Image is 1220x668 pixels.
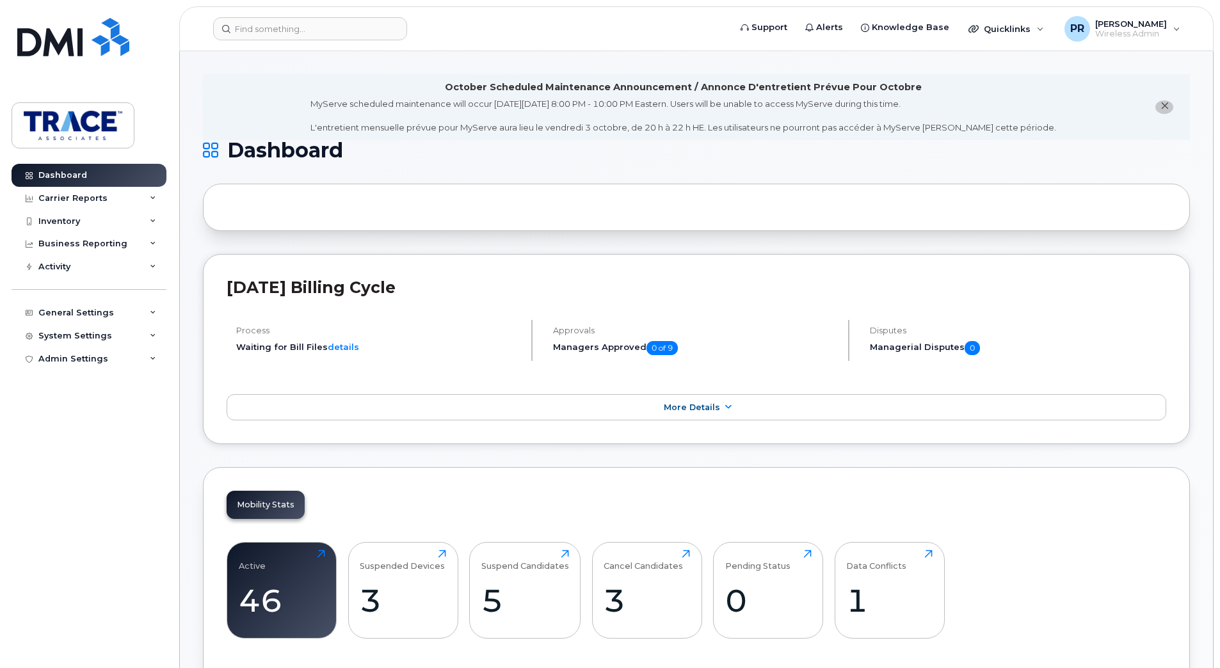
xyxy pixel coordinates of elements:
span: 0 of 9 [646,341,678,355]
div: Active [239,550,266,571]
div: 3 [604,582,690,619]
div: October Scheduled Maintenance Announcement / Annonce D'entretient Prévue Pour Octobre [445,81,922,94]
span: Dashboard [227,141,343,160]
a: Suspend Candidates5 [481,550,569,632]
div: Data Conflicts [846,550,906,571]
div: Suspend Candidates [481,550,569,571]
div: 5 [481,582,569,619]
div: Pending Status [725,550,791,571]
div: Suspended Devices [360,550,445,571]
a: Data Conflicts1 [846,550,933,632]
h2: [DATE] Billing Cycle [227,278,1166,297]
div: 3 [360,582,446,619]
li: Waiting for Bill Files [236,341,520,353]
h4: Disputes [870,326,1166,335]
a: Pending Status0 [725,550,812,632]
h5: Managerial Disputes [870,341,1166,355]
div: 0 [725,582,812,619]
a: Active46 [239,550,325,632]
a: details [328,342,359,352]
div: 46 [239,582,325,619]
div: Cancel Candidates [604,550,683,571]
a: Cancel Candidates3 [604,550,690,632]
h4: Process [236,326,520,335]
span: More Details [664,402,720,412]
h4: Approvals [553,326,837,335]
div: MyServe scheduled maintenance will occur [DATE][DATE] 8:00 PM - 10:00 PM Eastern. Users will be u... [310,98,1056,134]
h5: Managers Approved [553,341,837,355]
span: 0 [965,341,980,355]
button: close notification [1155,100,1173,114]
div: 1 [846,582,933,619]
a: Suspended Devices3 [360,550,446,632]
